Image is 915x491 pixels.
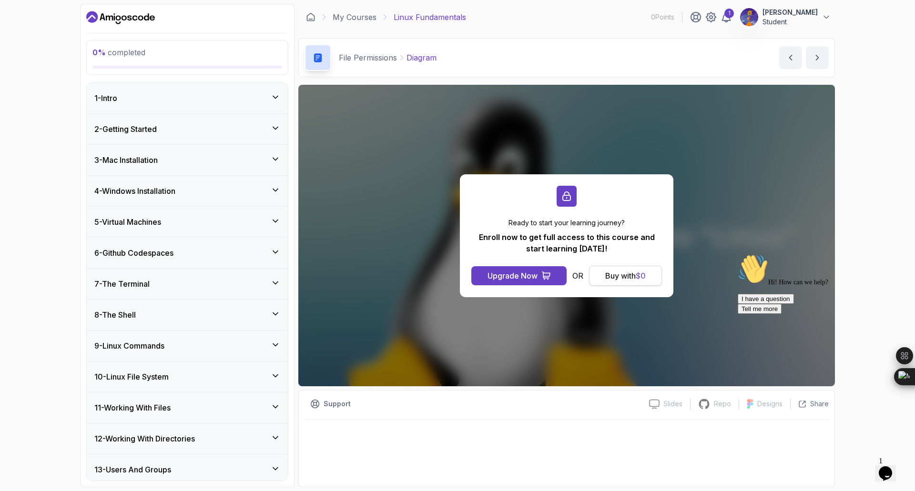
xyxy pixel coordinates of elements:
[87,83,288,113] button: 1-Intro
[734,250,905,448] iframe: chat widget
[605,270,646,281] div: Buy with
[92,48,106,57] span: 0 %
[4,44,60,54] button: I have a question
[471,231,662,254] p: Enroll now to get full access to this course and start learning [DATE]!
[714,399,731,409] p: Repo
[94,247,173,259] h3: 6 - Github Codespaces
[724,9,734,18] div: 1
[94,185,175,197] h3: 4 - Windows Installation
[779,46,802,69] button: previous content
[94,216,161,228] h3: 5 - Virtual Machines
[87,361,288,392] button: 10-Linux File System
[87,392,288,423] button: 11-Working With Files
[471,266,567,285] button: Upgrade Now
[394,11,466,23] p: Linux Fundamentals
[92,48,145,57] span: completed
[762,17,818,27] p: Student
[572,270,583,281] p: OR
[94,402,171,413] h3: 11 - Working With Files
[87,331,288,361] button: 9-Linux Commands
[87,269,288,299] button: 7-The Terminal
[94,154,158,166] h3: 3 - Mac Installation
[762,8,818,17] p: [PERSON_NAME]
[806,46,829,69] button: next content
[663,399,682,409] p: Slides
[333,11,376,23] a: My Courses
[636,271,646,281] span: $ 0
[87,300,288,330] button: 8-The Shell
[87,423,288,454] button: 12-Working With Directories
[651,12,674,22] p: 0 Points
[721,11,732,23] a: 1
[339,52,397,63] p: File Permissions
[324,399,351,409] p: Support
[740,8,831,27] button: user profile image[PERSON_NAME]Student
[94,464,171,475] h3: 13 - Users And Groups
[94,371,169,382] h3: 10 - Linux File System
[471,218,662,228] p: Ready to start your learning journey?
[305,396,356,411] button: Support button
[4,4,34,34] img: :wave:
[94,278,150,290] h3: 7 - The Terminal
[94,309,136,321] h3: 8 - The Shell
[87,145,288,175] button: 3-Mac Installation
[86,10,155,25] a: Dashboard
[87,114,288,144] button: 2-Getting Started
[306,12,315,22] a: Dashboard
[87,238,288,268] button: 6-Github Codespaces
[4,54,48,64] button: Tell me more
[875,453,905,481] iframe: chat widget
[488,270,538,281] div: Upgrade Now
[87,454,288,485] button: 13-Users And Groups
[740,8,758,26] img: user profile image
[87,207,288,237] button: 5-Virtual Machines
[407,52,437,63] p: Diagram
[589,266,662,286] button: Buy with$0
[94,340,164,351] h3: 9 - Linux Commands
[94,123,157,135] h3: 2 - Getting Started
[94,433,195,444] h3: 12 - Working With Directories
[4,29,94,36] span: Hi! How can we help?
[4,4,175,64] div: 👋Hi! How can we help?I have a questionTell me more
[94,92,117,104] h3: 1 - Intro
[87,176,288,206] button: 4-Windows Installation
